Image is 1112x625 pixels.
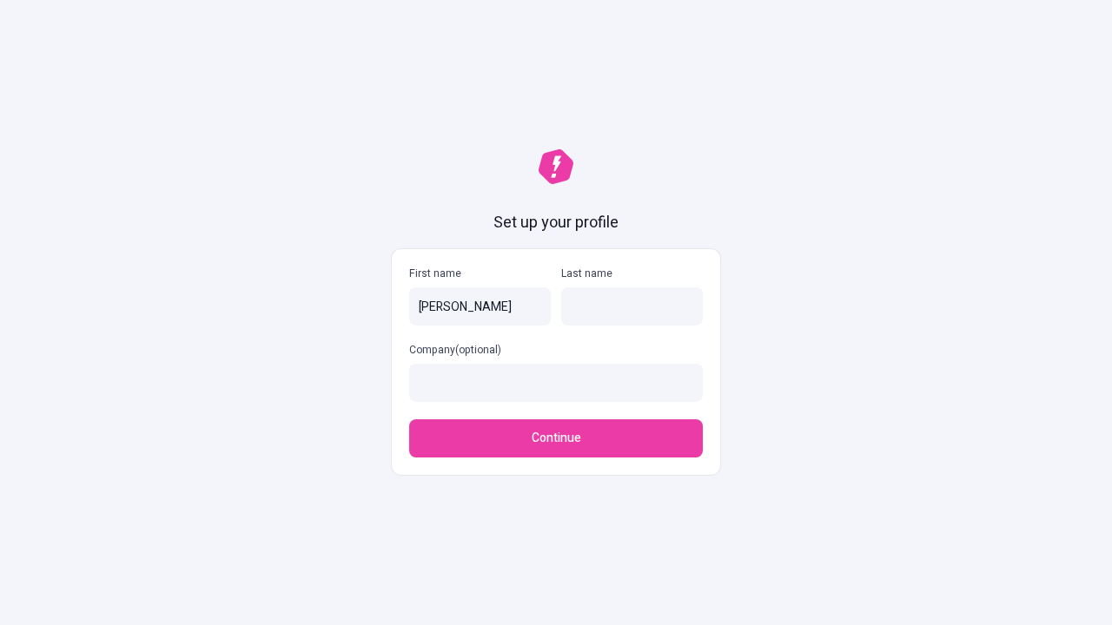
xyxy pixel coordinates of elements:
[561,287,703,326] input: Last name
[561,266,703,280] p: Last name
[455,342,501,358] span: (optional)
[493,212,619,234] h1: Set up your profile
[409,266,551,280] p: First name
[409,419,703,457] button: Continue
[409,364,703,402] input: Company(optional)
[409,343,703,357] p: Company
[409,287,551,326] input: First name
[532,429,581,448] span: Continue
